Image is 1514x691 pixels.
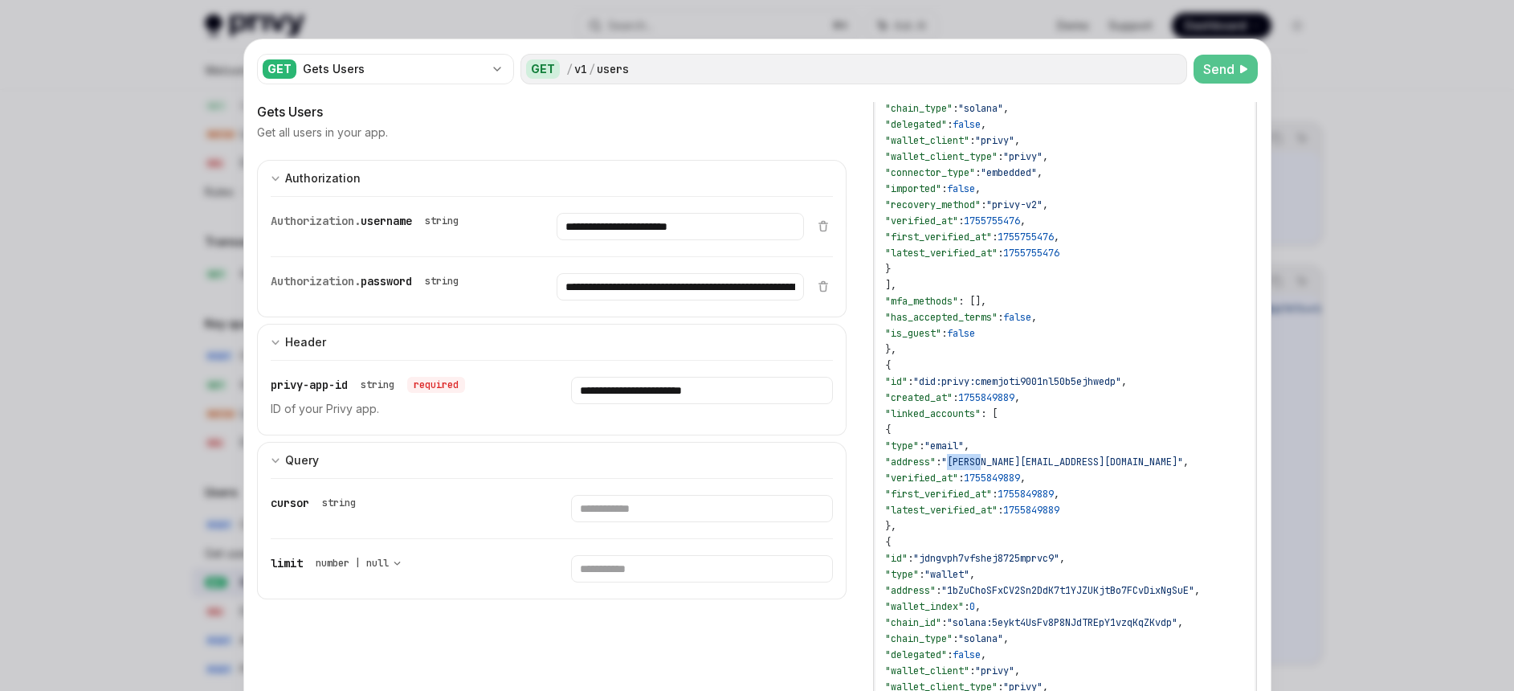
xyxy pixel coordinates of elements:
span: : [947,648,953,661]
div: limit [271,555,408,571]
span: "wallet_index" [885,600,964,613]
span: false [947,327,975,340]
span: "latest_verified_at" [885,504,998,517]
span: password [361,274,412,288]
span: : [ [981,407,998,420]
span: , [975,182,981,195]
span: "delegated" [885,118,947,131]
span: 1755849889 [998,488,1054,501]
span: : [998,504,1003,517]
span: : [941,182,947,195]
span: , [1194,584,1200,597]
span: : [936,456,941,468]
div: Gets Users [257,102,847,121]
span: , [1054,488,1059,501]
span: 0 [969,600,975,613]
span: "chain_type" [885,632,953,645]
span: : [998,247,1003,260]
span: "1bZuChoSFxCV2Sn2DdK7t1YJZUKjtBo7FCvDixNgSuE" [941,584,1194,597]
div: string [322,497,356,509]
button: GETGets Users [257,52,514,86]
span: "embedded" [981,166,1037,179]
span: "privy-v2" [986,198,1043,211]
div: string [425,275,459,288]
span: , [1177,616,1183,629]
span: : [964,600,969,613]
span: : [919,568,924,581]
span: "imported" [885,182,941,195]
span: "solana" [958,632,1003,645]
button: Send [1194,55,1258,84]
span: "chain_type" [885,102,953,115]
span: , [1014,391,1020,404]
span: "id" [885,552,908,565]
span: }, [885,520,896,533]
span: "wallet_client_type" [885,150,998,163]
span: , [1003,632,1009,645]
span: , [1014,664,1020,677]
span: 1755849889 [1003,504,1059,517]
span: : [919,440,924,452]
span: 1755755476 [998,231,1054,243]
span: , [1031,311,1037,324]
span: "connector_type" [885,166,975,179]
span: "verified_at" [885,472,958,485]
span: "solana" [958,102,1003,115]
span: : [], [958,295,986,308]
span: , [1020,215,1026,227]
span: }, [885,343,896,356]
span: "mfa_methods" [885,295,958,308]
span: "is_guest" [885,327,941,340]
span: "privy" [975,664,1014,677]
span: , [981,648,986,661]
div: / [589,61,595,77]
span: "id" [885,375,908,388]
span: cursor [271,496,309,510]
span: "verified_at" [885,215,958,227]
span: , [1054,231,1059,243]
span: : [953,102,958,115]
span: 1755849889 [964,472,1020,485]
span: "created_at" [885,391,953,404]
span: : [958,215,964,227]
span: false [1003,311,1031,324]
span: "has_accepted_terms" [885,311,998,324]
span: : [998,311,1003,324]
span: limit [271,556,303,570]
div: Query [285,451,319,470]
span: { [885,423,891,436]
span: "address" [885,456,936,468]
span: "jdngvph7vfshej8725mprvc9" [913,552,1059,565]
span: : [975,166,981,179]
span: , [1059,552,1065,565]
span: , [1043,198,1048,211]
span: : [941,327,947,340]
span: Authorization. [271,274,361,288]
div: / [566,61,573,77]
div: Authorization.username [271,213,465,229]
span: "latest_verified_at" [885,247,998,260]
span: Authorization. [271,214,361,228]
div: Gets Users [303,61,484,77]
div: string [361,378,394,391]
span: , [1183,456,1189,468]
span: , [981,118,986,131]
div: privy-app-id [271,377,465,393]
div: Authorization [285,169,361,188]
span: , [1037,166,1043,179]
span: : [969,664,975,677]
span: "chain_id" [885,616,941,629]
span: : [941,616,947,629]
span: : [958,472,964,485]
div: cursor [271,495,362,511]
span: : [981,198,986,211]
span: "linked_accounts" [885,407,981,420]
span: ], [885,279,896,292]
span: { [885,359,891,372]
span: "type" [885,440,919,452]
span: : [992,488,998,501]
span: , [1043,150,1048,163]
span: : [936,584,941,597]
span: "privy" [975,134,1014,147]
span: "wallet" [924,568,969,581]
